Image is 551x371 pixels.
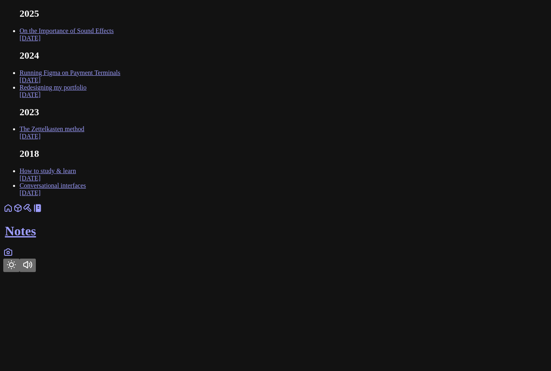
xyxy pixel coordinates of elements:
[3,259,20,272] button: Toggle Theme
[20,50,548,61] h2: 2024
[20,148,548,159] h2: 2018
[20,259,36,272] button: Toggle Audio
[20,133,41,140] span: [DATE]
[20,69,120,83] a: Running Figma on Payment Terminals[DATE]
[20,107,548,118] h2: 2023
[20,175,41,182] span: [DATE]
[20,91,41,98] span: [DATE]
[20,182,86,196] a: Conversational interfaces[DATE]
[5,224,548,239] h1: Notes
[20,35,41,42] span: [DATE]
[20,167,76,182] a: How to study & learn[DATE]
[20,125,84,140] a: The Zettelkasten method[DATE]
[20,84,86,98] a: Redesigning my portfolio[DATE]
[20,8,548,19] h2: 2025
[20,77,41,83] span: [DATE]
[20,189,41,196] span: [DATE]
[20,27,114,42] a: On the Importance of Sound Effects[DATE]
